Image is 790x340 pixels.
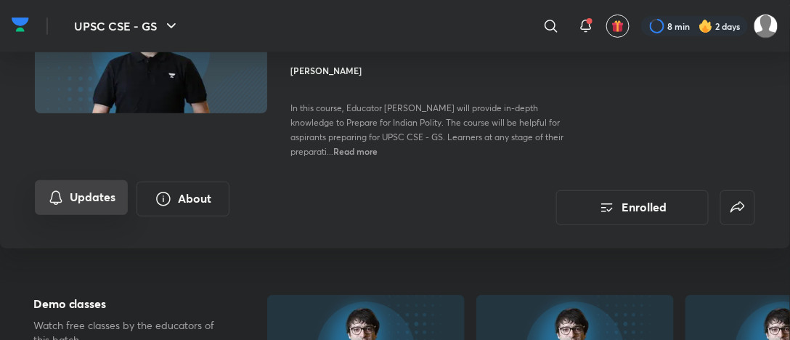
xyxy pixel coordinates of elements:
[12,14,29,36] img: Company Logo
[720,190,755,225] button: false
[754,14,778,39] img: ADITYA
[699,19,713,33] img: streak
[12,14,29,39] a: Company Logo
[333,145,378,157] span: Read more
[556,190,709,225] button: Enrolled
[606,15,630,38] button: avatar
[290,64,581,77] h4: [PERSON_NAME]
[33,295,222,312] h5: Demo classes
[35,180,128,215] button: Updates
[611,20,624,33] img: avatar
[137,182,229,216] button: About
[290,102,563,157] span: In this course, Educator [PERSON_NAME] will provide in-depth knowledge to Prepare for Indian Poli...
[65,12,189,41] button: UPSC CSE - GS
